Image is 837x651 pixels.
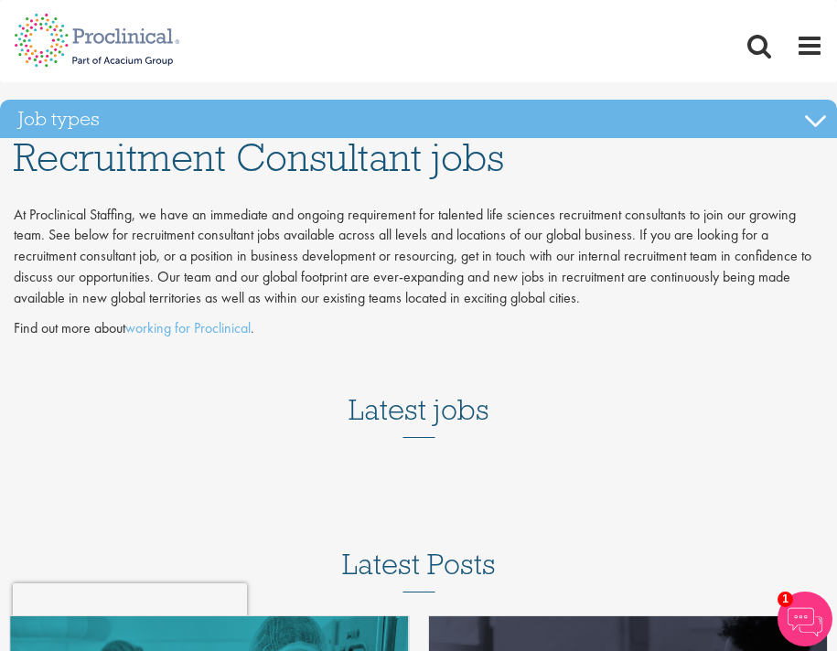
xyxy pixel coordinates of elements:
h3: Latest jobs [349,348,489,438]
p: Find out more about . [14,318,823,339]
h3: Latest Posts [342,549,496,592]
span: Recruitment Consultant jobs [14,133,504,182]
span: 1 [778,592,793,607]
p: At Proclinical Staffing, we have an immediate and ongoing requirement for talented life sciences ... [14,205,823,309]
img: Chatbot [778,592,832,646]
iframe: reCAPTCHA [13,583,247,638]
a: working for Proclinical [125,318,251,337]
